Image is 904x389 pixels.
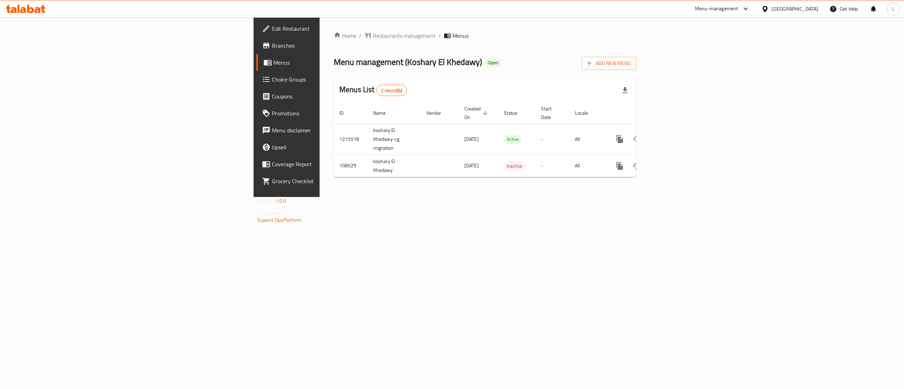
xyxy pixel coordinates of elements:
[257,208,290,217] span: Get support on:
[569,124,606,155] td: All
[535,155,569,177] td: -
[575,109,597,117] span: Locale
[611,131,628,148] button: more
[256,156,405,173] a: Coverage Report
[272,143,399,151] span: Upsell
[256,88,405,105] a: Coupons
[376,85,407,96] div: Total records count
[504,109,527,117] span: Status
[272,160,399,168] span: Coverage Report
[439,31,441,40] li: /
[256,71,405,88] a: Choice Groups
[373,109,395,117] span: Name
[272,41,399,50] span: Branches
[464,161,479,170] span: [DATE]
[426,109,450,117] span: Vendor
[452,31,469,40] span: Menus
[504,135,522,144] div: Active
[628,157,645,174] button: Change Status
[485,60,501,66] span: Open
[569,155,606,177] td: All
[772,5,818,13] div: [GEOGRAPHIC_DATA]
[273,58,399,67] span: Menus
[485,59,501,67] div: Open
[256,122,405,139] a: Menu disclaimer
[606,102,685,124] th: Actions
[334,54,482,70] span: Menu management ( Koshary El Khedawy )
[504,162,525,170] span: Inactive
[892,5,894,13] span: L
[339,84,407,96] h2: Menus List
[587,59,631,68] span: Add New Menu
[256,54,405,71] a: Menus
[611,157,628,174] button: more
[695,5,738,13] div: Menu-management
[464,134,479,144] span: [DATE]
[272,92,399,101] span: Coupons
[504,135,522,143] span: Active
[334,102,685,177] table: enhanced table
[256,37,405,54] a: Branches
[582,57,636,70] button: Add New Menu
[257,215,302,225] a: Support.OpsPlatform
[272,75,399,84] span: Choice Groups
[628,131,645,148] button: Change Status
[272,24,399,33] span: Edit Restaurant
[256,20,405,37] a: Edit Restaurant
[272,109,399,118] span: Promotions
[256,105,405,122] a: Promotions
[275,196,286,205] span: 1.0.0
[377,87,407,94] span: 2 record(s)
[541,104,561,121] span: Start Date
[257,196,274,205] span: Version:
[339,109,353,117] span: ID
[272,177,399,185] span: Grocery Checklist
[334,31,636,40] nav: breadcrumb
[272,126,399,134] span: Menu disclaimer
[535,124,569,155] td: -
[617,82,634,99] div: Export file
[256,139,405,156] a: Upsell
[256,173,405,190] a: Grocery Checklist
[464,104,490,121] span: Created On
